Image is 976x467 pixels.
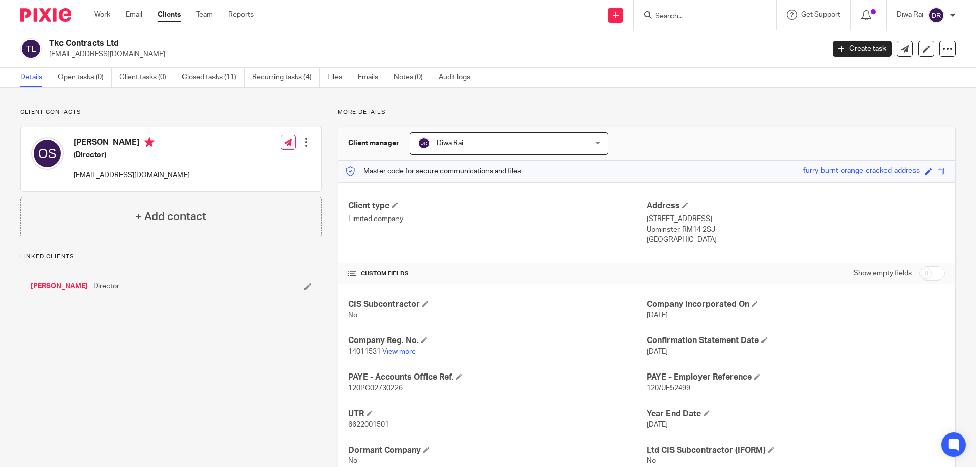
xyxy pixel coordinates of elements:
[647,385,690,392] span: 120/UE52499
[196,10,213,20] a: Team
[348,457,357,464] span: No
[853,268,912,278] label: Show empty fields
[348,409,647,419] h4: UTR
[647,457,656,464] span: No
[348,348,381,355] span: 14011531
[833,41,892,57] a: Create task
[803,166,920,177] div: furry-burnt-orange-cracked-address
[74,170,190,180] p: [EMAIL_ADDRESS][DOMAIN_NAME]
[20,8,71,22] img: Pixie
[348,201,647,211] h4: Client type
[119,68,174,87] a: Client tasks (0)
[439,68,478,87] a: Audit logs
[252,68,320,87] a: Recurring tasks (4)
[94,10,110,20] a: Work
[647,348,668,355] span: [DATE]
[348,421,389,428] span: 6622001501
[20,68,50,87] a: Details
[49,38,664,49] h2: Tkc Contracts Ltd
[647,214,945,224] p: [STREET_ADDRESS]
[144,137,155,147] i: Primary
[338,108,956,116] p: More details
[20,253,322,261] p: Linked clients
[647,235,945,245] p: [GEOGRAPHIC_DATA]
[158,10,181,20] a: Clients
[647,445,945,456] h4: Ltd CIS Subcontractor (IFORM)
[74,137,190,150] h4: [PERSON_NAME]
[348,372,647,383] h4: PAYE - Accounts Office Ref.
[74,150,190,160] h5: (Director)
[348,138,400,148] h3: Client manager
[358,68,386,87] a: Emails
[93,281,119,291] span: Director
[20,38,42,59] img: svg%3E
[49,49,817,59] p: [EMAIL_ADDRESS][DOMAIN_NAME]
[928,7,944,23] img: svg%3E
[348,335,647,346] h4: Company Reg. No.
[126,10,142,20] a: Email
[327,68,350,87] a: Files
[647,312,668,319] span: [DATE]
[135,209,206,225] h4: + Add contact
[348,445,647,456] h4: Dormant Company
[647,201,945,211] h4: Address
[382,348,416,355] a: View more
[647,421,668,428] span: [DATE]
[897,10,923,20] p: Diwa Rai
[647,372,945,383] h4: PAYE - Employer Reference
[182,68,245,87] a: Closed tasks (11)
[647,225,945,235] p: Upminster, RM14 2SJ
[647,299,945,310] h4: Company Incorporated On
[31,137,64,170] img: svg%3E
[58,68,112,87] a: Open tasks (0)
[437,140,463,147] span: Diwa Rai
[647,335,945,346] h4: Confirmation Statement Date
[418,137,430,149] img: svg%3E
[654,12,746,21] input: Search
[20,108,322,116] p: Client contacts
[348,385,403,392] span: 120PC02730226
[346,166,521,176] p: Master code for secure communications and files
[228,10,254,20] a: Reports
[394,68,431,87] a: Notes (0)
[348,299,647,310] h4: CIS Subcontractor
[801,11,840,18] span: Get Support
[30,281,88,291] a: [PERSON_NAME]
[348,312,357,319] span: No
[348,214,647,224] p: Limited company
[348,270,647,278] h4: CUSTOM FIELDS
[647,409,945,419] h4: Year End Date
